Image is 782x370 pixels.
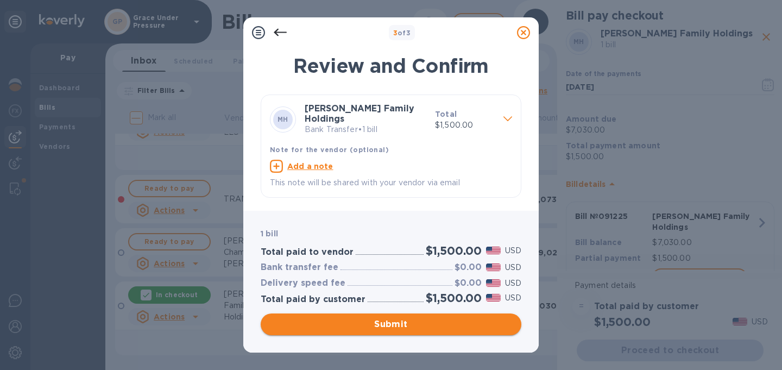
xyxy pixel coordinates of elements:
span: 3 [393,29,398,37]
u: Add a note [287,162,333,171]
h3: Total paid by customer [261,294,365,305]
img: USD [486,247,501,254]
button: Submit [261,313,521,335]
span: Submit [269,318,513,331]
p: USD [505,245,521,256]
img: USD [486,294,501,302]
p: $1,500.00 [435,120,495,131]
p: USD [505,292,521,304]
b: of 3 [393,29,411,37]
b: Total [435,110,457,118]
h2: $1,500.00 [426,244,482,258]
h3: $0.00 [455,262,482,273]
div: MH[PERSON_NAME] Family HoldingsBank Transfer•1 billTotal$1,500.00Note for the vendor (optional)Ad... [270,104,512,189]
p: USD [505,278,521,289]
p: USD [505,262,521,273]
img: USD [486,279,501,287]
p: This note will be shared with your vendor via email [270,177,512,189]
p: Bank Transfer • 1 bill [305,124,426,135]
h3: Bank transfer fee [261,262,338,273]
h1: Review and Confirm [261,54,521,77]
img: USD [486,264,501,271]
h3: Delivery speed fee [261,278,345,289]
b: 1 bill [261,229,278,238]
h3: Total paid to vendor [261,247,354,258]
b: Note for the vendor (optional) [270,146,389,154]
h3: $0.00 [455,278,482,289]
h2: $1,500.00 [426,291,482,305]
b: [PERSON_NAME] Family Holdings [305,103,414,124]
b: MH [278,115,288,123]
